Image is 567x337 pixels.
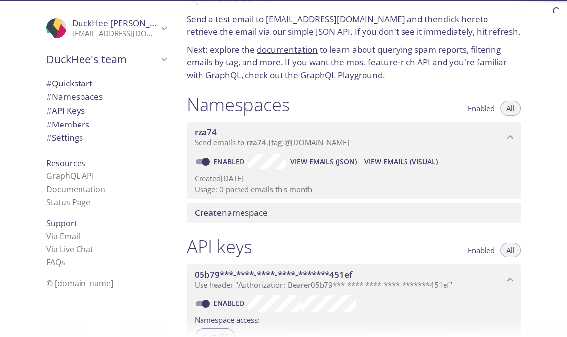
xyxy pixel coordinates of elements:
p: Next: explore the to learn about querying spam reports, filtering emails by tag, and more. If you... [187,43,521,82]
span: DuckHee's team [46,52,158,66]
span: # [46,105,52,116]
div: DuckHee Lee [39,12,175,44]
p: Created [DATE] [195,173,513,184]
span: rza74 [195,126,217,138]
a: Via Live Chat [46,244,93,254]
button: View Emails (Visual) [361,154,442,169]
span: Namespaces [46,91,103,102]
span: # [46,78,52,89]
span: Resources [46,158,85,168]
div: Members [39,118,175,131]
span: Create [195,207,222,218]
span: © [DOMAIN_NAME] [46,278,113,289]
p: Send a test email to and then to retrieve the email via our simple JSON API. If you don't see it ... [187,13,521,38]
div: DuckHee's team [39,46,175,72]
a: documentation [257,44,318,55]
div: API Keys [39,104,175,118]
a: click here [443,13,480,25]
div: rza74 namespace [187,122,521,153]
div: Namespaces [39,90,175,104]
span: s [61,257,65,268]
span: # [46,119,52,130]
a: Status Page [46,197,90,208]
a: GraphQL API [46,170,94,181]
span: DuckHee [PERSON_NAME] [72,17,177,29]
button: Enabled [462,243,501,257]
a: FAQ [46,257,65,268]
button: View Emails (JSON) [286,154,361,169]
p: Usage: 0 parsed emails this month [195,184,513,195]
button: Enabled [462,101,501,116]
div: Create namespace [187,203,521,223]
h1: API keys [187,235,252,257]
div: Team Settings [39,131,175,145]
button: All [500,243,521,257]
span: # [46,132,52,143]
button: All [500,101,521,116]
a: Enabled [212,157,248,166]
span: # [46,91,52,102]
div: Quickstart [39,77,175,90]
a: Documentation [46,184,105,195]
span: View Emails (Visual) [364,156,438,168]
a: [EMAIL_ADDRESS][DOMAIN_NAME] [266,13,405,25]
span: View Emails (JSON) [290,156,357,168]
span: Members [46,119,89,130]
span: namespace [195,207,268,218]
a: Via Email [46,231,80,242]
span: rza74 [246,137,266,147]
span: Settings [46,132,83,143]
a: Enabled [212,298,248,308]
span: API Keys [46,105,85,116]
a: GraphQL Playground [300,69,383,81]
label: Namespace access: [195,312,260,326]
p: [EMAIL_ADDRESS][DOMAIN_NAME] [72,29,158,39]
h1: Namespaces [187,93,290,116]
span: Support [46,218,77,229]
span: Send emails to . {tag} @[DOMAIN_NAME] [195,137,349,147]
span: Quickstart [46,78,92,89]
